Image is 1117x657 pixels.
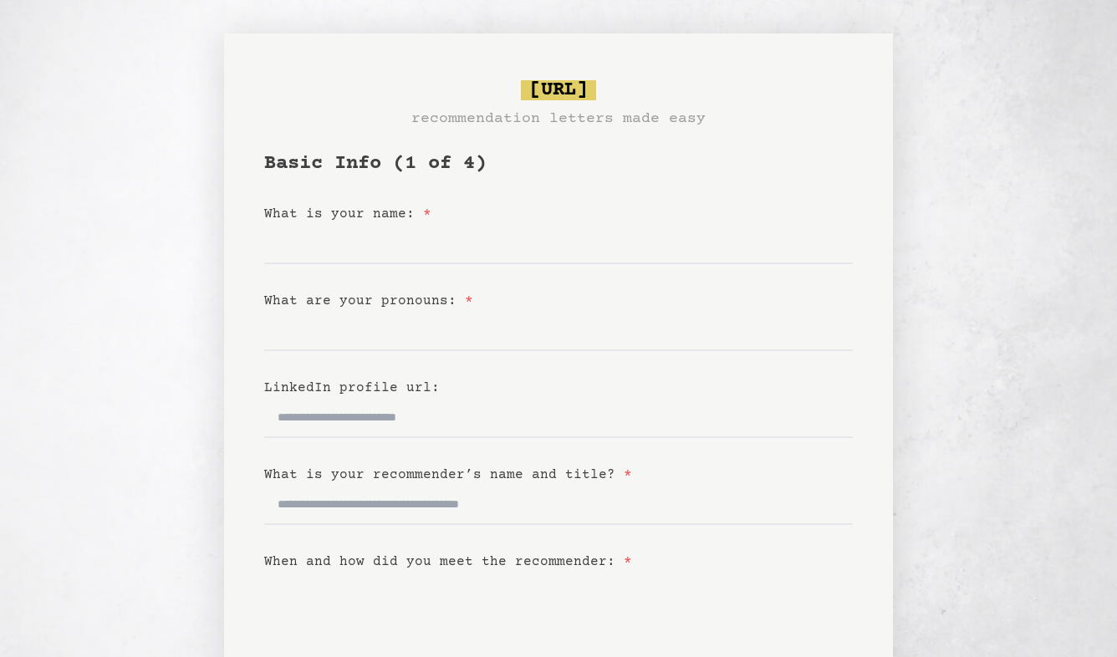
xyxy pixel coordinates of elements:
label: What is your recommender’s name and title? [264,467,632,482]
span: [URL] [521,80,596,100]
h1: Basic Info (1 of 4) [264,150,853,177]
h3: recommendation letters made easy [411,107,706,130]
label: LinkedIn profile url: [264,380,440,395]
label: What are your pronouns: [264,293,473,308]
label: What is your name: [264,206,431,222]
label: When and how did you meet the recommender: [264,554,632,569]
